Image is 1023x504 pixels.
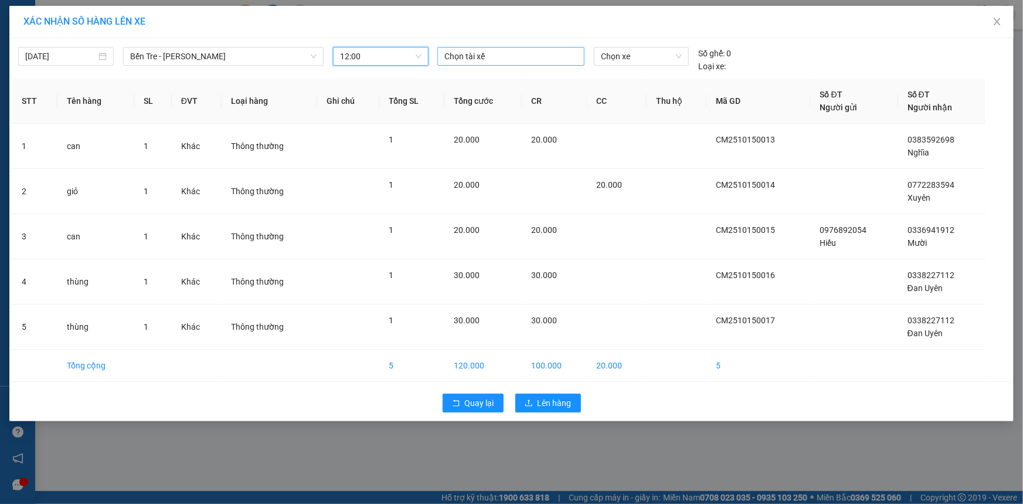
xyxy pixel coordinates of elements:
[23,16,145,27] span: XÁC NHẬN SỐ HÀNG LÊN XE
[908,316,954,325] span: 0338227112
[222,305,317,350] td: Thông thường
[908,225,954,235] span: 0336941912
[515,394,581,412] button: uploadLên hàng
[908,283,943,293] span: Đan Uyên
[222,79,317,124] th: Loại hàng
[707,79,811,124] th: Mã GD
[452,399,460,408] span: rollback
[172,124,222,169] td: Khác
[12,259,57,305] td: 4
[222,214,317,259] td: Thông thường
[716,225,776,235] span: CM2510150015
[389,270,393,280] span: 1
[340,48,422,65] span: 12:00
[538,397,572,410] span: Lên hàng
[12,169,57,214] td: 2
[908,238,927,248] span: Mười
[222,169,317,214] td: Thông thường
[716,135,776,144] span: CM2510150013
[716,316,776,325] span: CM2510150017
[465,397,494,410] span: Quay lại
[454,180,480,190] span: 20.000
[57,350,134,382] td: Tổng cộng
[531,270,557,280] span: 30.000
[130,48,317,65] span: Bến Tre - Hồ Chí Minh
[698,47,731,60] div: 0
[601,48,682,65] span: Chọn xe
[57,259,134,305] td: thùng
[222,259,317,305] td: Thông thường
[647,79,707,124] th: Thu hộ
[389,135,393,144] span: 1
[454,316,480,325] span: 30.000
[522,350,587,382] td: 100.000
[531,225,557,235] span: 20.000
[144,141,148,151] span: 1
[454,135,480,144] span: 20.000
[525,399,533,408] span: upload
[444,350,522,382] td: 120.000
[820,225,867,235] span: 0976892054
[222,124,317,169] td: Thông thường
[698,47,725,60] span: Số ghế:
[531,135,557,144] span: 20.000
[317,79,380,124] th: Ghi chú
[908,135,954,144] span: 0383592698
[57,169,134,214] td: giỏ
[587,350,647,382] td: 20.000
[716,180,776,190] span: CM2510150014
[389,316,393,325] span: 1
[454,225,480,235] span: 20.000
[134,79,172,124] th: SL
[716,270,776,280] span: CM2510150016
[57,214,134,259] td: can
[908,90,930,99] span: Số ĐT
[908,180,954,190] span: 0772283594
[908,270,954,280] span: 0338227112
[531,316,557,325] span: 30.000
[57,124,134,169] td: can
[12,305,57,350] td: 5
[820,238,837,248] span: Hiếu
[389,180,393,190] span: 1
[379,350,444,382] td: 5
[597,180,623,190] span: 20.000
[144,277,148,286] span: 1
[12,214,57,259] td: 3
[310,53,317,60] span: down
[443,394,504,412] button: rollbackQuay lại
[908,148,929,157] span: Nghĩa
[587,79,647,124] th: CC
[908,193,930,202] span: Xuyên
[444,79,522,124] th: Tổng cước
[379,79,444,124] th: Tổng SL
[144,187,148,196] span: 1
[144,322,148,332] span: 1
[908,103,952,112] span: Người nhận
[820,103,858,112] span: Người gửi
[172,169,222,214] td: Khác
[454,270,480,280] span: 30.000
[25,50,96,63] input: 15/10/2025
[981,6,1014,39] button: Close
[57,305,134,350] td: thùng
[172,259,222,305] td: Khác
[522,79,587,124] th: CR
[172,305,222,350] td: Khác
[707,350,811,382] td: 5
[820,90,842,99] span: Số ĐT
[57,79,134,124] th: Tên hàng
[12,79,57,124] th: STT
[172,214,222,259] td: Khác
[172,79,222,124] th: ĐVT
[993,17,1002,26] span: close
[144,232,148,241] span: 1
[389,225,393,235] span: 1
[908,329,943,338] span: Đan Uyên
[12,124,57,169] td: 1
[698,60,726,73] span: Loại xe:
